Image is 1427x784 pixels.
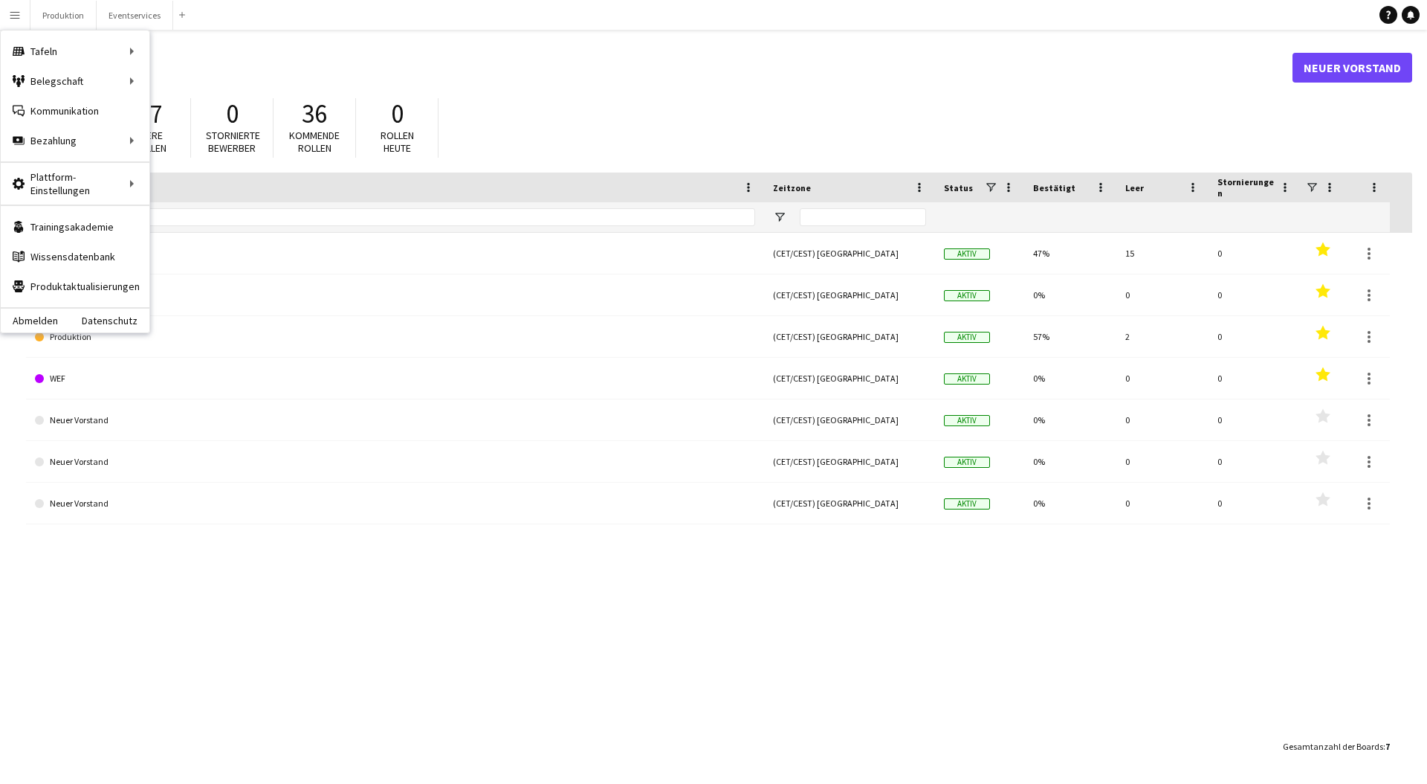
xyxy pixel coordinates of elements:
[1116,274,1208,315] div: 0
[944,248,990,260] span: Aktiv
[226,97,239,130] span: 0
[289,129,340,155] span: Kommende Rollen
[1,212,149,242] a: Trainingsakademie
[944,415,990,426] span: Aktiv
[1,96,149,126] a: Kommunikation
[1116,233,1208,274] div: 15
[1,126,149,155] div: Bezahlung
[764,358,935,399] div: (CET/CEST) [GEOGRAPHIC_DATA]
[35,441,755,483] a: Neuer Vorstand
[764,483,935,524] div: (CET/CEST) [GEOGRAPHIC_DATA]
[764,233,935,274] div: (CET/CEST) [GEOGRAPHIC_DATA]
[1,242,149,271] a: Wissensdatenbank
[1116,399,1208,440] div: 0
[1208,358,1301,399] div: 0
[302,97,327,130] span: 36
[26,57,1292,79] h1: Tafeln
[1116,483,1208,524] div: 0
[1208,233,1301,274] div: 0
[1292,53,1412,83] a: Neuer Vorstand
[35,399,755,441] a: Neuer Vorstand
[800,208,926,226] input: Zeitzone Filtereingang
[944,182,973,193] span: Status
[944,498,990,510] span: Aktiv
[944,290,990,301] span: Aktiv
[1208,441,1301,482] div: 0
[1385,741,1390,752] span: 7
[1283,741,1383,752] span: Gesamtanzahl der Boards
[944,332,990,343] span: Aktiv
[1,315,58,327] a: Abmelden
[1217,176,1274,199] span: Stornierungen
[1125,182,1144,193] span: Leer
[764,316,935,357] div: (CET/CEST) [GEOGRAPHIC_DATA]
[944,457,990,468] span: Aktiv
[35,274,755,316] a: Eventservices
[1024,233,1116,274] div: 47%
[764,274,935,315] div: (CET/CEST) [GEOGRAPHIC_DATA]
[1,66,149,96] div: Belegschaft
[1208,316,1301,357] div: 0
[1,36,149,66] div: Tafeln
[773,182,811,193] span: Zeitzone
[1,169,149,199] div: Plattform-Einstellungen
[35,233,755,274] a: AHA Live Supporter
[1116,316,1208,357] div: 2
[1283,732,1390,761] div: :
[82,315,149,327] a: Datenschutz
[97,1,173,30] button: Eventservices
[35,358,755,399] a: WEF
[30,1,97,30] button: Produktion
[1116,358,1208,399] div: 0
[35,483,755,524] a: Neuer Vorstand
[1024,316,1116,357] div: 57%
[1024,441,1116,482] div: 0%
[1024,358,1116,399] div: 0%
[1208,274,1301,315] div: 0
[391,97,404,130] span: 0
[62,208,755,226] input: Name des Boards Filtereingang
[764,399,935,440] div: (CET/CEST) [GEOGRAPHIC_DATA]
[1024,399,1116,440] div: 0%
[35,316,755,358] a: Produktion
[1116,441,1208,482] div: 0
[1,271,149,301] a: Produktaktualisierungen
[1024,274,1116,315] div: 0%
[1033,182,1075,193] span: Bestätigt
[1024,483,1116,524] div: 0%
[381,129,414,155] span: Rollen heute
[1208,483,1301,524] div: 0
[1208,399,1301,440] div: 0
[944,373,990,385] span: Aktiv
[206,129,260,155] span: Stornierte Bewerber
[764,441,935,482] div: (CET/CEST) [GEOGRAPHIC_DATA]
[773,211,786,224] button: Filtermenü öffnen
